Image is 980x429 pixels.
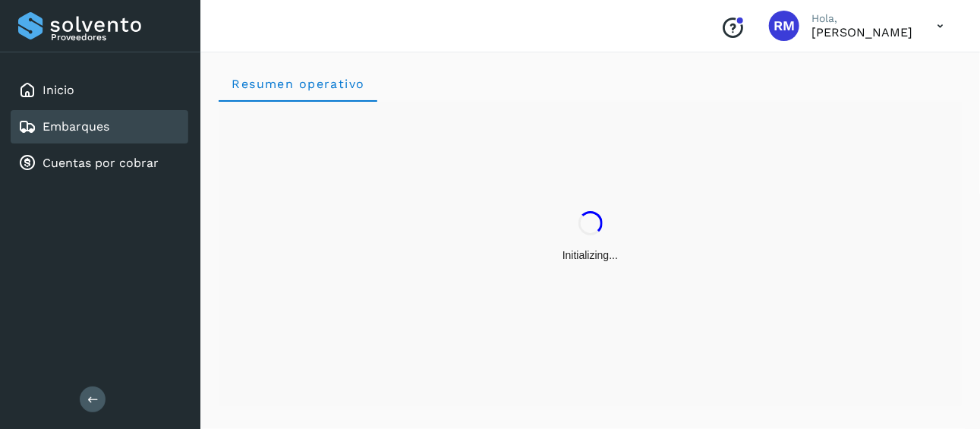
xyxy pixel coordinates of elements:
[231,77,365,91] span: Resumen operativo
[51,32,182,43] p: Proveedores
[43,119,109,134] a: Embarques
[811,25,912,39] p: RICARDO MONTEMAYOR
[43,156,159,170] a: Cuentas por cobrar
[11,110,188,144] div: Embarques
[11,74,188,107] div: Inicio
[11,147,188,180] div: Cuentas por cobrar
[811,12,912,25] p: Hola,
[43,83,74,97] a: Inicio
